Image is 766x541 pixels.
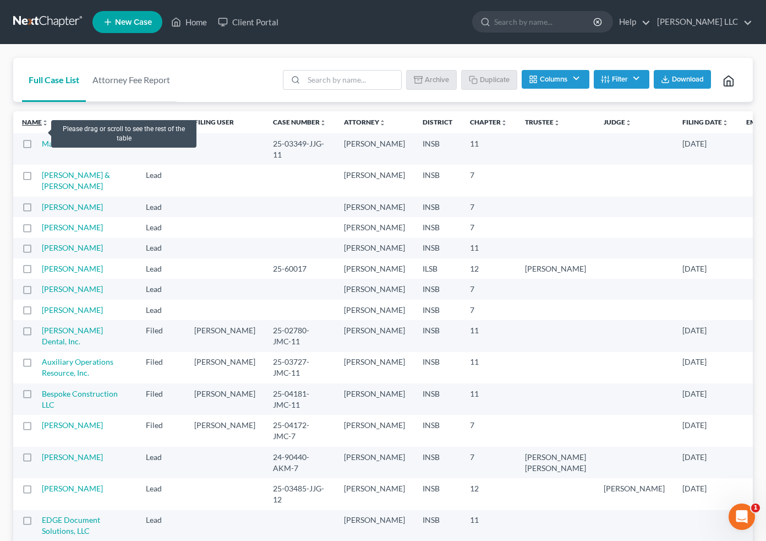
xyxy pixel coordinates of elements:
td: 7 [461,197,516,217]
i: unfold_more [320,120,326,126]
td: [DATE] [674,478,737,510]
td: 25-04181-JMC-11 [264,383,335,415]
td: [DATE] [674,133,737,165]
td: Lead [137,300,185,320]
span: New Case [115,18,152,26]
a: Client Portal [212,12,284,32]
td: 7 [461,217,516,237]
td: 11 [461,133,516,165]
td: Filed [137,415,185,446]
td: 11 [461,320,516,351]
td: [PERSON_NAME] [335,197,414,217]
td: [DATE] [674,352,737,383]
td: Lead [137,165,185,196]
td: INSB [414,352,461,383]
a: Full Case List [22,58,86,102]
td: INSB [414,217,461,237]
i: unfold_more [379,120,386,126]
a: [PERSON_NAME] [42,264,103,273]
td: [PERSON_NAME] [335,478,414,510]
a: Case Numberunfold_more [273,118,326,126]
i: unfold_more [722,120,729,126]
td: [PERSON_NAME] [335,165,414,196]
a: Trusteeunfold_more [525,118,560,126]
td: 11 [461,352,516,383]
td: [PERSON_NAME] [335,383,414,415]
td: [PERSON_NAME] [335,415,414,446]
td: Filed [137,383,185,415]
a: [PERSON_NAME] Dental, Inc. [42,326,103,346]
span: 1 [751,504,760,512]
td: [PERSON_NAME] [185,320,264,351]
td: [PERSON_NAME] [335,300,414,320]
td: 25-60017 [264,258,335,279]
td: 25-02780-JMC-11 [264,320,335,351]
td: [PERSON_NAME] [335,352,414,383]
td: [PERSON_NAME] [335,238,414,258]
div: Please drag or scroll to see the rest of the table [51,120,196,148]
iframe: Intercom live chat [729,504,755,530]
a: Auxiliary Operations Resource, Inc. [42,357,113,377]
button: Columns [522,70,589,89]
td: [PERSON_NAME] [PERSON_NAME] [516,447,595,478]
a: EDGE Document Solutions, LLC [42,515,100,535]
td: INSB [414,320,461,351]
a: [PERSON_NAME] [42,305,103,315]
td: INSB [414,133,461,165]
td: [DATE] [674,383,737,415]
a: [PERSON_NAME] LLC [652,12,752,32]
td: INSB [414,383,461,415]
a: Filing Dateunfold_more [682,118,729,126]
a: Bespoke Construction LLC [42,389,118,409]
a: [PERSON_NAME] [42,243,103,252]
td: [PERSON_NAME] [335,279,414,299]
td: [PERSON_NAME] [335,133,414,165]
td: [PERSON_NAME] [185,383,264,415]
td: 7 [461,279,516,299]
td: 25-03727-JMC-11 [264,352,335,383]
i: unfold_more [42,120,48,126]
a: [PERSON_NAME] [42,223,103,232]
a: [PERSON_NAME] [42,484,103,493]
a: Home [166,12,212,32]
td: [PERSON_NAME] [185,415,264,446]
button: Filter [594,70,649,89]
span: Download [672,75,704,84]
td: INSB [414,238,461,258]
i: unfold_more [554,120,560,126]
td: Filed [137,352,185,383]
i: unfold_more [625,120,632,126]
td: [DATE] [674,258,737,279]
a: Chapterunfold_more [470,118,507,126]
td: INSB [414,478,461,510]
a: Statusunfold_more [146,118,177,126]
td: 25-03485-JJG-12 [264,478,335,510]
td: [PERSON_NAME] [185,352,264,383]
a: Marvel Lighting LLC [42,139,110,148]
a: Attorneyunfold_more [344,118,386,126]
td: Lead [137,217,185,237]
a: Nameunfold_more [22,118,48,126]
i: unfold_more [501,120,507,126]
th: Filing User [185,111,264,133]
td: ILSB [414,258,461,279]
td: 7 [461,300,516,320]
a: Attorney Fee Report [86,58,177,102]
a: [PERSON_NAME] & [PERSON_NAME] [42,170,110,191]
td: Lead [137,279,185,299]
td: Lead [137,197,185,217]
td: [PERSON_NAME] [516,258,595,279]
td: [PERSON_NAME] [335,447,414,478]
td: 7 [461,415,516,446]
a: Judgeunfold_more [604,118,632,126]
td: [PERSON_NAME] [335,320,414,351]
td: 7 [461,165,516,196]
td: INSB [414,197,461,217]
td: INSB [414,447,461,478]
td: Lead [137,447,185,478]
a: [PERSON_NAME] [42,420,103,430]
td: Lead [137,133,185,165]
td: [PERSON_NAME] [595,478,674,510]
td: Lead [137,258,185,279]
td: Filed [137,320,185,351]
